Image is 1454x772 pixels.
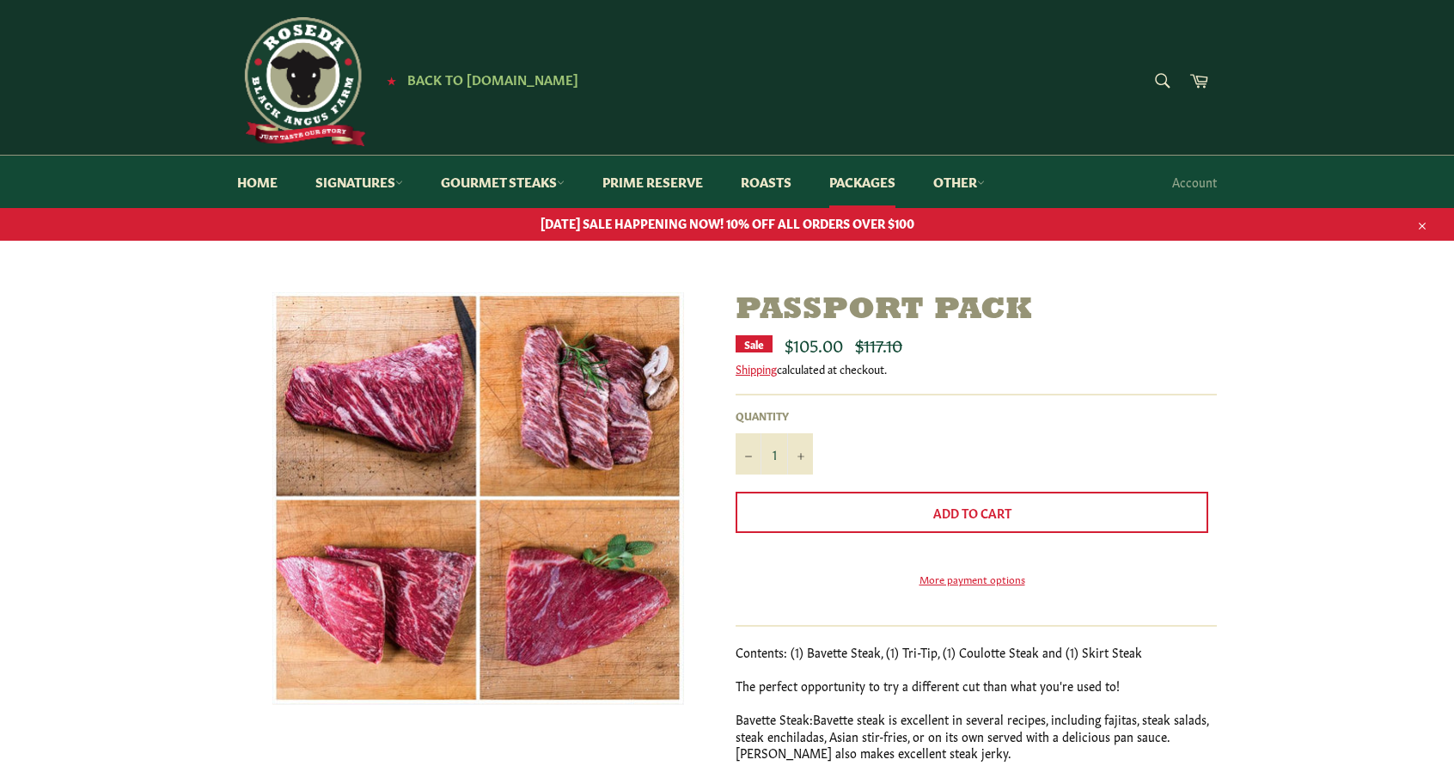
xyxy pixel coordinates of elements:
[736,644,1217,660] p: Contents: (1) Bavette Steak, (1) Tri-Tip, (1) Coulotte Steak and (1) Skirt Steak
[220,156,295,208] a: Home
[378,73,578,87] a: ★ Back to [DOMAIN_NAME]
[736,361,1217,377] div: calculated at checkout.
[933,504,1011,521] span: Add to Cart
[736,408,813,423] label: Quantity
[785,332,843,356] span: $105.00
[736,292,1217,329] h1: Passport Pack
[272,292,684,705] img: Passport Pack
[736,711,1217,761] p: Bavette Steak:
[736,360,777,377] a: Shipping
[736,335,773,352] div: Sale
[916,156,1002,208] a: Other
[855,332,902,356] s: $117.10
[1164,156,1225,207] a: Account
[237,17,366,146] img: Roseda Beef
[736,572,1208,586] a: More payment options
[736,492,1208,533] button: Add to Cart
[407,70,578,88] span: Back to [DOMAIN_NAME]
[387,73,396,87] span: ★
[812,156,913,208] a: Packages
[736,433,761,475] button: Reduce item quantity by one
[736,677,1217,694] p: The perfect opportunity to try a different cut than what you're used to!
[787,433,813,475] button: Increase item quantity by one
[585,156,720,208] a: Prime Reserve
[724,156,809,208] a: Roasts
[424,156,582,208] a: Gourmet Steaks
[736,710,1208,761] span: Bavette steak is excellent in several recipes, including fajitas, steak salads, steak enchiladas,...
[298,156,420,208] a: Signatures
